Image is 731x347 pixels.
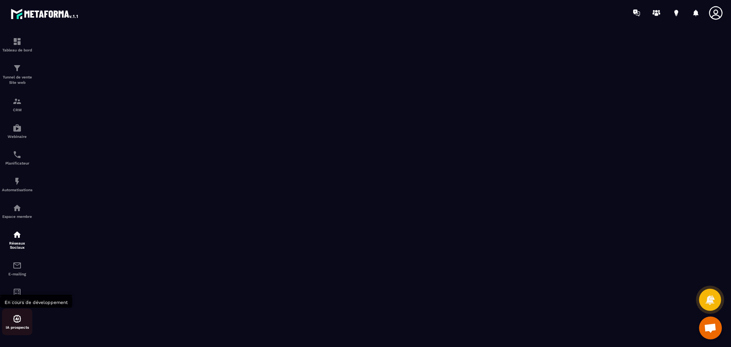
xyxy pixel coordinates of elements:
[5,300,68,305] span: En cours de développement
[13,177,22,186] img: automations
[13,37,22,46] img: formation
[2,188,32,192] p: Automatisations
[2,108,32,112] p: CRM
[13,203,22,213] img: automations
[699,317,722,339] div: Ouvrir le chat
[2,48,32,52] p: Tableau de bord
[2,144,32,171] a: schedulerschedulerPlanificateur
[2,272,32,276] p: E-mailing
[2,91,32,118] a: formationformationCRM
[2,58,32,91] a: formationformationTunnel de vente Site web
[2,198,32,224] a: automationsautomationsEspace membre
[2,224,32,255] a: social-networksocial-networkRéseaux Sociaux
[2,255,32,282] a: emailemailE-mailing
[2,241,32,249] p: Réseaux Sociaux
[13,261,22,270] img: email
[2,325,32,329] p: IA prospects
[2,214,32,219] p: Espace membre
[2,31,32,58] a: formationformationTableau de bord
[13,97,22,106] img: formation
[2,171,32,198] a: automationsautomationsAutomatisations
[2,75,32,85] p: Tunnel de vente Site web
[13,150,22,159] img: scheduler
[2,134,32,139] p: Webinaire
[13,230,22,239] img: social-network
[13,64,22,73] img: formation
[11,7,79,21] img: logo
[2,118,32,144] a: automationsautomationsWebinaire
[13,314,22,323] img: automations
[13,123,22,133] img: automations
[13,288,22,297] img: accountant
[2,161,32,165] p: Planificateur
[2,282,32,309] a: accountantaccountantComptabilité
